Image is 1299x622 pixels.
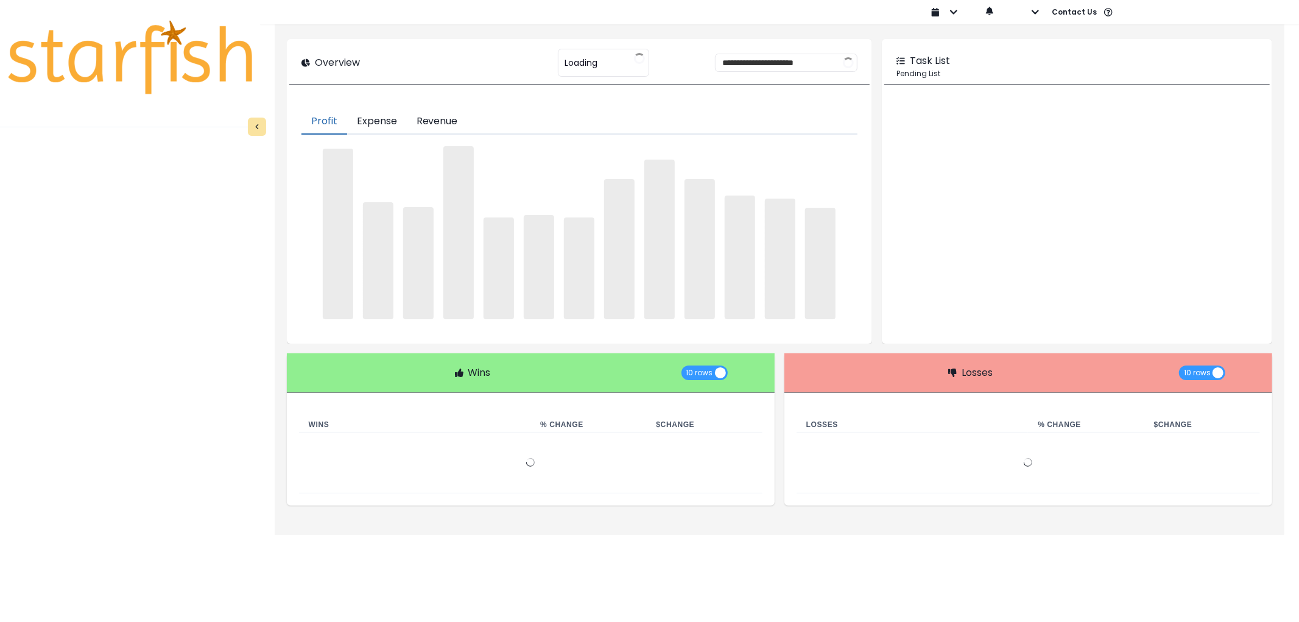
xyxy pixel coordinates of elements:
[443,146,474,319] span: ‌
[725,196,755,319] span: ‌
[1144,417,1260,433] th: $ Change
[301,109,347,135] button: Profit
[524,215,554,319] span: ‌
[403,207,434,319] span: ‌
[1028,417,1144,433] th: % Change
[686,366,713,380] span: 10 rows
[407,109,468,135] button: Revenue
[564,217,594,319] span: ‌
[644,160,675,319] span: ‌
[468,366,491,380] p: Wins
[765,199,795,319] span: ‌
[484,217,514,319] span: ‌
[647,417,762,433] th: $ Change
[565,50,597,76] span: Loading
[797,417,1029,433] th: Losses
[805,208,836,319] span: ‌
[323,149,353,319] span: ‌
[315,55,360,70] p: Overview
[910,54,950,68] p: Task List
[363,202,393,319] span: ‌
[896,68,1258,79] p: Pending List
[604,179,635,319] span: ‌
[962,366,993,380] p: Losses
[1184,366,1211,380] span: 10 rows
[347,109,407,135] button: Expense
[299,417,531,433] th: Wins
[530,417,646,433] th: % Change
[685,179,715,319] span: ‌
